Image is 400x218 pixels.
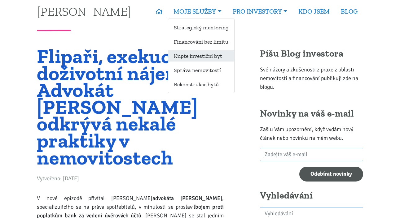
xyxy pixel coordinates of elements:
[168,36,234,47] a: Financování bez limitu
[260,190,363,202] h2: Vyhledávání
[293,4,335,19] a: KDO JSEM
[335,4,363,19] a: BLOG
[260,108,363,120] h2: Novinky na váš e-mail
[260,65,363,91] p: Své názory a zkušenosti z praxe z oblasti nemovitostí a financování publikuji zde na blogu.
[260,48,363,60] h2: Píšu Blog investora
[37,48,224,166] h1: Flipaři, exekuce a doživotní nájemník? Advokát [PERSON_NAME] odkrývá nekalé praktiky v nemovitostech
[260,148,363,161] input: Zadejte váš e-mail
[152,195,222,202] strong: advokáta [PERSON_NAME]
[168,79,234,90] a: Rekonstrukce bytů
[37,174,224,186] div: Vytvořeno: [DATE]
[260,125,363,142] p: Zašlu Vám upozornění, když vydám nový článek nebo novinku na mém webu.
[168,22,234,33] a: Strategický mentoring
[299,167,363,182] input: Odebírat novinky
[168,50,234,62] a: Kupte investiční byt
[168,64,234,76] a: Správa nemovitostí
[37,5,131,17] a: [PERSON_NAME]
[227,4,293,19] a: PRO INVESTORY
[168,4,227,19] a: MOJE SLUŽBY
